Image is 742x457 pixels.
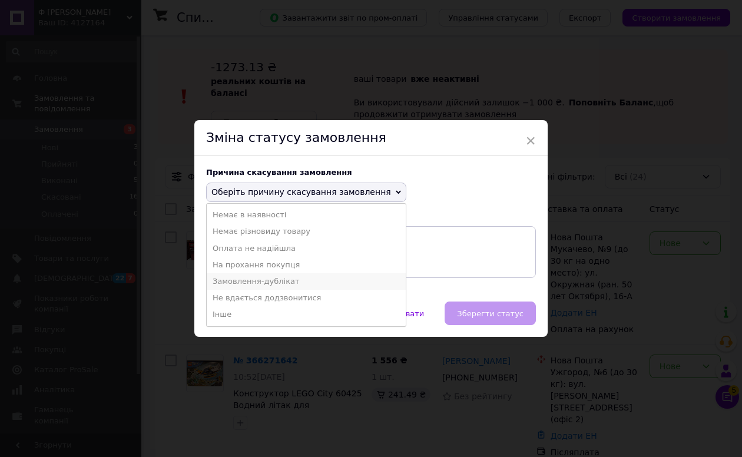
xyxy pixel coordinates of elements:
span: × [525,131,536,151]
li: На прохання покупця [207,257,406,273]
div: Зміна статусу замовлення [194,120,548,156]
li: Немає в наявності [207,207,406,223]
div: Причина скасування замовлення [206,168,536,177]
li: Немає різновиду товару [207,223,406,240]
li: Не вдається додзвонитися [207,290,406,306]
li: Оплата не надійшла [207,240,406,257]
li: Інше [207,306,406,323]
span: Оберіть причину скасування замовлення [211,187,391,197]
li: Замовлення-дублікат [207,273,406,290]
